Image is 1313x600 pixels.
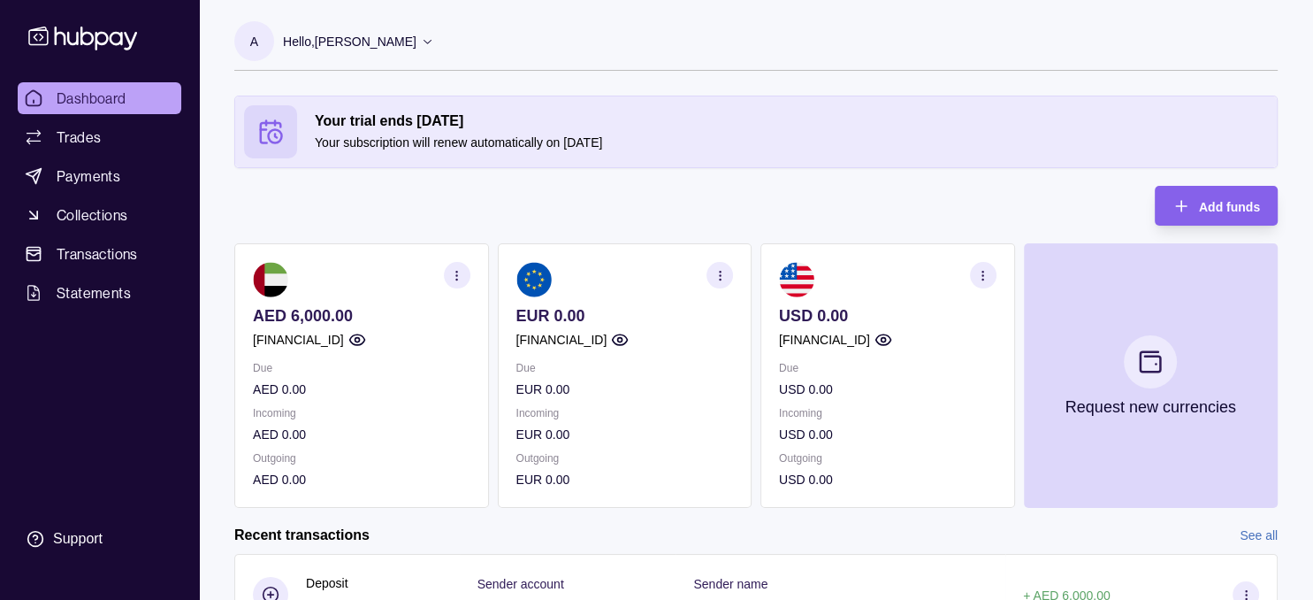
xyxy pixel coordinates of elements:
p: Due [779,358,996,378]
p: AED 0.00 [253,425,470,444]
a: Statements [18,277,181,309]
p: Due [253,358,470,378]
p: EUR 0.00 [516,306,734,326]
p: Incoming [253,404,470,423]
p: EUR 0.00 [516,470,734,489]
p: A [250,32,258,51]
a: Trades [18,121,181,153]
span: Transactions [57,243,138,265]
span: Payments [57,165,120,187]
span: Add funds [1199,200,1260,214]
p: Request new currencies [1065,397,1236,417]
p: EUR 0.00 [516,380,734,399]
p: Your subscription will renew automatically on [DATE] [315,133,1268,152]
button: Add funds [1155,186,1278,226]
span: Dashboard [57,88,126,109]
p: Hello, [PERSON_NAME] [283,32,416,51]
p: Outgoing [779,449,996,468]
p: AED 0.00 [253,380,470,399]
h2: Recent transactions [234,526,370,545]
p: Due [516,358,734,378]
a: Payments [18,160,181,192]
h2: Your trial ends [DATE] [315,112,1268,131]
img: eu [516,262,552,297]
p: EUR 0.00 [516,425,734,444]
p: Incoming [779,404,996,423]
a: Collections [18,199,181,231]
p: AED 6,000.00 [253,306,470,326]
p: [FINANCIAL_ID] [516,330,607,350]
p: Outgoing [516,449,734,468]
a: Transactions [18,238,181,270]
img: ae [253,262,288,297]
a: See all [1240,526,1278,545]
span: Statements [57,282,131,304]
span: Collections [57,204,127,226]
a: Dashboard [18,82,181,114]
p: [FINANCIAL_ID] [253,330,344,350]
p: Incoming [516,404,734,423]
p: USD 0.00 [779,306,996,326]
span: Trades [57,127,101,148]
p: [FINANCIAL_ID] [779,330,870,350]
p: Outgoing [253,449,470,468]
img: us [779,262,814,297]
p: Deposit [306,573,347,593]
p: Sender account [477,577,564,591]
p: AED 0.00 [253,470,470,489]
button: Request new currencies [1024,243,1279,508]
p: Sender name [693,577,767,591]
a: Support [18,520,181,558]
p: USD 0.00 [779,425,996,444]
p: USD 0.00 [779,470,996,489]
div: Support [53,529,103,549]
p: USD 0.00 [779,380,996,399]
